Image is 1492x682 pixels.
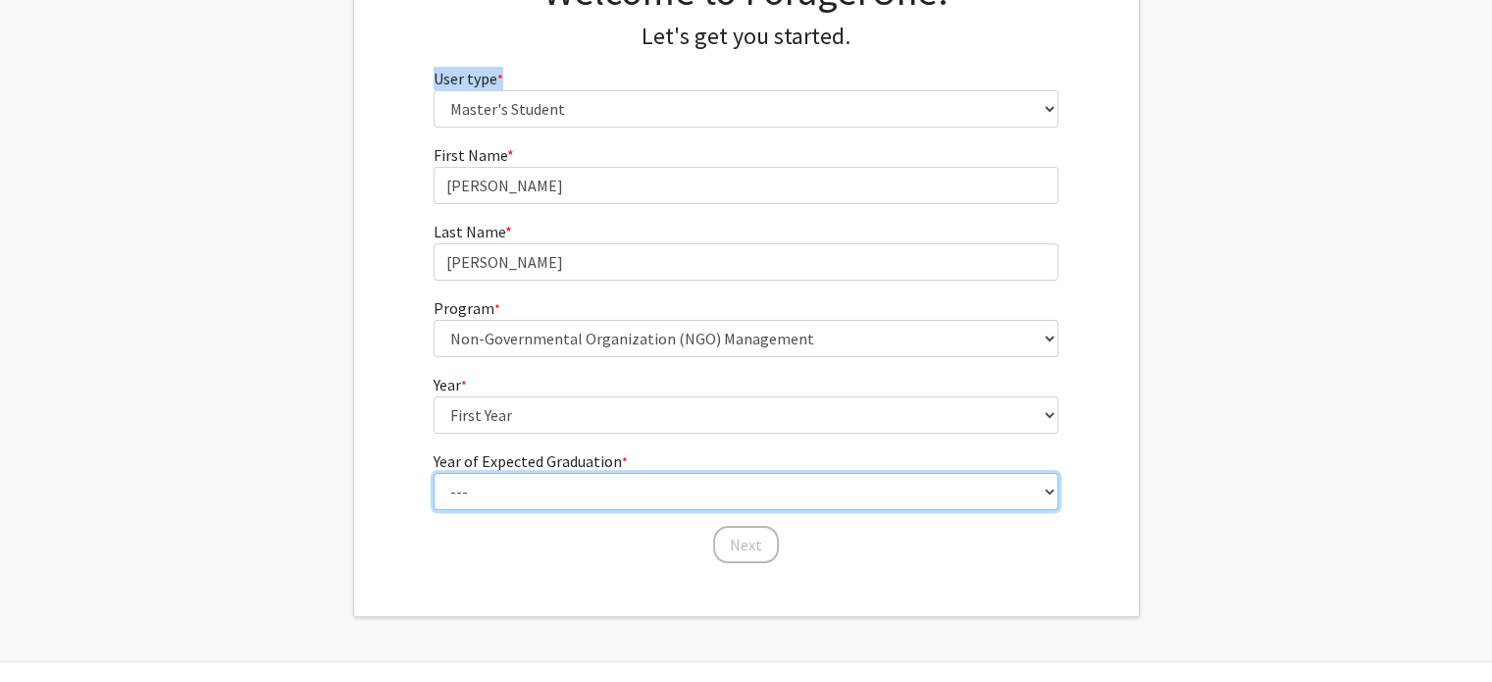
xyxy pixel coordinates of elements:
span: First Name [434,145,507,165]
label: User type [434,67,503,90]
label: Program [434,296,500,320]
iframe: Chat [15,594,83,667]
label: Year [434,373,467,396]
label: Year of Expected Graduation [434,449,628,473]
span: Last Name [434,222,505,241]
button: Next [713,526,779,563]
h4: Let's get you started. [434,23,1058,51]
